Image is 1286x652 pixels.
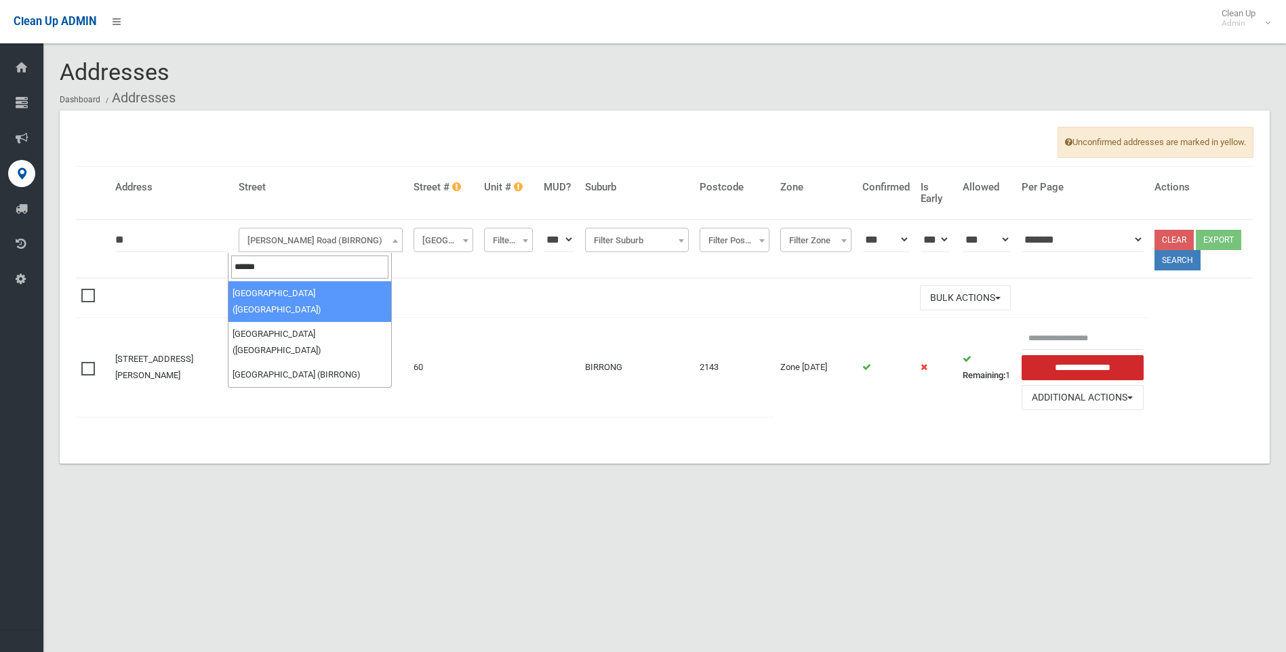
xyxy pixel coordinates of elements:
[1154,250,1201,270] button: Search
[963,182,1011,193] h4: Allowed
[242,231,399,250] span: Ferrier Road (BIRRONG)
[239,228,403,252] span: Ferrier Road (BIRRONG)
[115,354,193,380] a: [STREET_ADDRESS][PERSON_NAME]
[1022,385,1144,410] button: Additional Actions
[700,182,769,193] h4: Postcode
[1154,230,1194,250] a: Clear
[921,182,951,204] h4: Is Early
[417,231,469,250] span: Filter Street #
[862,182,910,193] h4: Confirmed
[588,231,685,250] span: Filter Suburb
[1215,8,1269,28] span: Clean Up
[544,182,574,193] h4: MUD?
[1154,182,1248,193] h4: Actions
[780,228,851,252] span: Filter Zone
[1222,18,1255,28] small: Admin
[1058,127,1253,158] span: Unconfirmed addresses are marked in yellow.
[784,231,848,250] span: Filter Zone
[580,318,694,417] td: BIRRONG
[703,231,766,250] span: Filter Postcode
[487,231,530,250] span: Filter Unit #
[414,228,473,252] span: Filter Street #
[60,95,100,104] a: Dashboard
[920,285,1011,310] button: Bulk Actions
[694,318,775,417] td: 2143
[228,322,391,363] li: [GEOGRAPHIC_DATA] ([GEOGRAPHIC_DATA])
[775,318,857,417] td: Zone [DATE]
[957,318,1017,417] td: 1
[60,58,169,85] span: Addresses
[585,182,689,193] h4: Suburb
[115,182,228,193] h4: Address
[1196,230,1241,250] button: Export
[585,228,689,252] span: Filter Suburb
[102,85,176,110] li: Addresses
[408,318,478,417] td: 60
[1022,182,1144,193] h4: Per Page
[228,281,391,322] li: [GEOGRAPHIC_DATA] ([GEOGRAPHIC_DATA])
[780,182,851,193] h4: Zone
[239,182,403,193] h4: Street
[700,228,769,252] span: Filter Postcode
[963,370,1005,380] strong: Remaining:
[484,228,534,252] span: Filter Unit #
[484,182,534,193] h4: Unit #
[14,15,96,28] span: Clean Up ADMIN
[414,182,473,193] h4: Street #
[228,363,391,387] li: [GEOGRAPHIC_DATA] (BIRRONG)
